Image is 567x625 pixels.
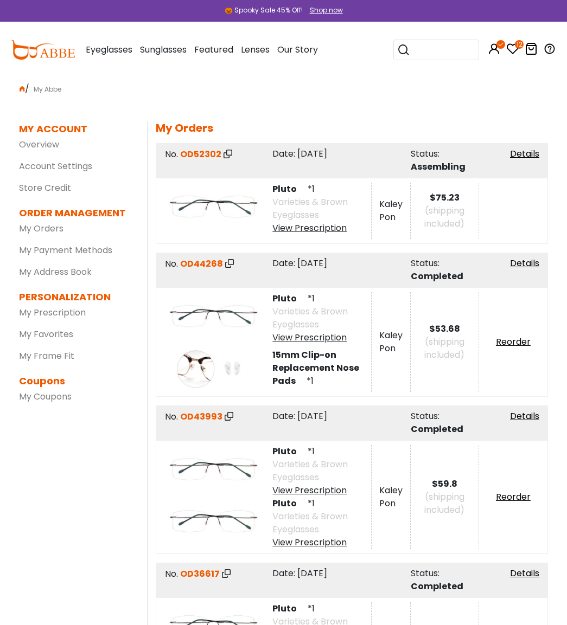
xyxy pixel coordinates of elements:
[506,44,519,57] a: 12
[272,497,305,510] span: Pluto
[165,257,178,270] span: No.
[411,580,463,592] span: Completed
[411,323,479,336] div: $53.68
[411,423,463,435] span: Completed
[165,410,178,423] span: No.
[272,445,305,458] span: Pluto
[411,491,479,517] div: (shipping included)
[411,147,439,160] span: Status:
[272,292,305,305] span: Pluto
[379,497,403,510] div: Pon
[496,491,531,503] a: Reorder
[297,147,327,160] span: [DATE]
[411,567,439,579] span: Status:
[180,410,222,423] span: OD43993
[515,40,524,49] i: 12
[19,390,72,403] a: My Coupons
[165,292,262,340] img: product image
[272,602,305,615] span: Pluto
[411,478,479,491] div: $59.8
[379,329,403,342] div: Kaley
[19,160,92,172] a: Account Settings
[379,198,403,211] div: Kaley
[277,43,318,56] span: Our Story
[19,182,71,194] a: Store Credit
[19,350,74,362] a: My Frame Fit
[165,445,262,493] img: product image
[304,5,343,15] a: Shop now
[19,244,112,256] a: My Payment Methods
[165,497,262,545] img: product image
[19,328,73,340] a: My Favorites
[379,211,403,224] div: Pon
[272,567,295,579] span: Date:
[180,568,220,580] span: OD36617
[272,510,348,536] span: Varieties & Brown Eyeglasses
[29,85,66,94] span: My Abbe
[272,305,348,331] span: Varieties & Brown Eyeglasses
[272,331,371,344] div: View Prescription
[180,148,221,160] span: OD52302
[272,349,359,387] span: 15mm Clip-on Replacement Nose Pads
[411,257,439,269] span: Status:
[165,183,262,231] img: product image
[272,196,348,221] span: Varieties & Brown Eyeglasses
[11,78,556,95] div: /
[19,121,87,136] dt: MY ACCOUNT
[297,257,327,269] span: [DATE]
[225,5,303,15] div: 🎃 Spooky Sale 45% Off!
[19,205,131,220] dt: ORDER MANAGEMENT
[272,257,295,269] span: Date:
[510,410,539,422] a: Details
[411,270,463,282] span: Completed
[379,484,403,497] div: Kaley
[297,567,327,579] span: [DATE]
[140,43,187,56] span: Sunglasses
[165,148,178,160] span: No.
[86,43,132,56] span: Eyeglasses
[510,257,539,269] a: Details
[19,222,63,235] a: My Orders
[11,40,75,60] img: abbeglasses.com
[19,138,59,151] a: Overview
[411,191,479,204] div: $75.23
[510,147,539,160] a: Details
[379,342,403,355] div: Pon
[411,336,479,362] div: (shipping included)
[19,266,92,278] a: My Address Book
[194,43,233,56] span: Featured
[272,147,295,160] span: Date:
[19,306,86,319] a: My Prescription
[19,289,131,304] dt: PERSONALIZATION
[310,5,343,15] div: Shop now
[156,121,548,134] h5: My Orders
[496,336,531,348] a: Reorder
[272,484,371,497] div: View Prescription
[165,344,262,392] img: product image
[241,43,270,56] span: Lenses
[272,222,371,235] div: View Prescription
[272,458,348,484] span: Varieties & Brown Eyeglasses
[19,373,131,388] dt: Coupons
[411,160,466,173] span: Assembling
[20,86,25,92] img: home.png
[411,204,479,230] div: (shipping included)
[272,410,295,422] span: Date:
[180,257,223,270] span: OD44268
[272,536,371,549] div: View Prescription
[297,410,327,422] span: [DATE]
[272,183,305,195] span: Pluto
[165,568,178,580] span: No.
[510,567,539,579] a: Details
[411,410,439,422] span: Status:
